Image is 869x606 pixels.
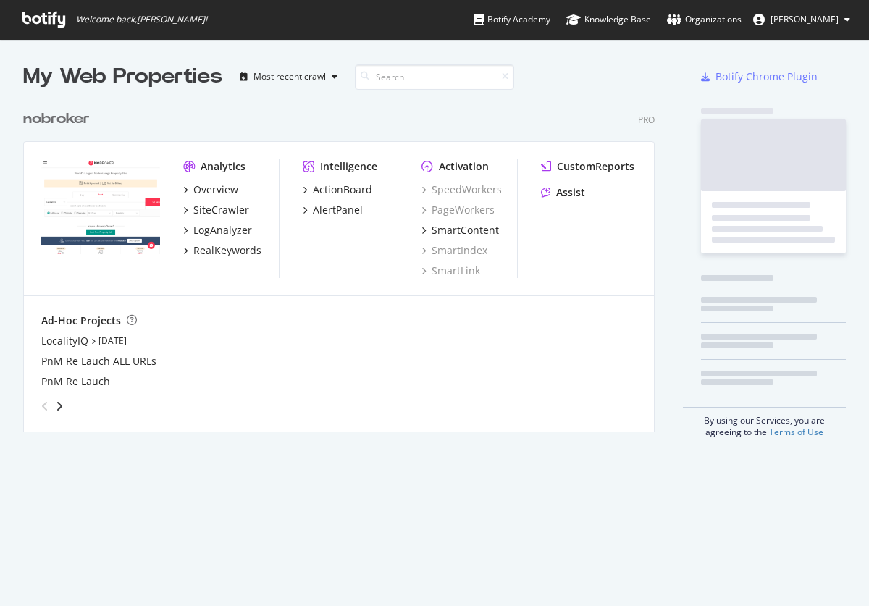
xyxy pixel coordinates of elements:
[556,185,585,200] div: Assist
[193,203,249,217] div: SiteCrawler
[183,203,249,217] a: SiteCrawler
[313,203,363,217] div: AlertPanel
[557,159,634,174] div: CustomReports
[41,374,110,389] a: PnM Re Lauch
[76,14,207,25] span: Welcome back, [PERSON_NAME] !
[193,243,261,258] div: RealKeywords
[303,203,363,217] a: AlertPanel
[541,185,585,200] a: Assist
[355,64,514,90] input: Search
[313,182,372,197] div: ActionBoard
[23,109,90,130] div: nobroker
[421,264,480,278] a: SmartLink
[54,399,64,413] div: angle-right
[421,223,499,237] a: SmartContent
[23,62,222,91] div: My Web Properties
[183,223,252,237] a: LogAnalyzer
[638,114,655,126] div: Pro
[769,426,823,438] a: Terms of Use
[253,72,326,81] div: Most recent crawl
[432,223,499,237] div: SmartContent
[193,223,252,237] div: LogAnalyzer
[98,334,127,347] a: [DATE]
[41,334,88,348] a: LocalityIQ
[183,182,238,197] a: Overview
[421,203,495,217] a: PageWorkers
[421,182,502,197] a: SpeedWorkers
[715,70,818,84] div: Botify Chrome Plugin
[439,159,489,174] div: Activation
[541,159,634,174] a: CustomReports
[566,12,651,27] div: Knowledge Base
[320,159,377,174] div: Intelligence
[41,313,121,328] div: Ad-Hoc Projects
[193,182,238,197] div: Overview
[667,12,742,27] div: Organizations
[742,8,862,31] button: [PERSON_NAME]
[474,12,550,27] div: Botify Academy
[771,13,839,25] span: Rahul Sahani
[23,91,666,432] div: grid
[234,65,343,88] button: Most recent crawl
[421,243,487,258] a: SmartIndex
[41,354,156,369] a: PnM Re Lauch ALL URLs
[303,182,372,197] a: ActionBoard
[701,70,818,84] a: Botify Chrome Plugin
[683,407,846,438] div: By using our Services, you are agreeing to the
[183,243,261,258] a: RealKeywords
[35,395,54,418] div: angle-left
[201,159,245,174] div: Analytics
[41,159,160,255] img: nobroker.com
[23,109,96,130] a: nobroker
